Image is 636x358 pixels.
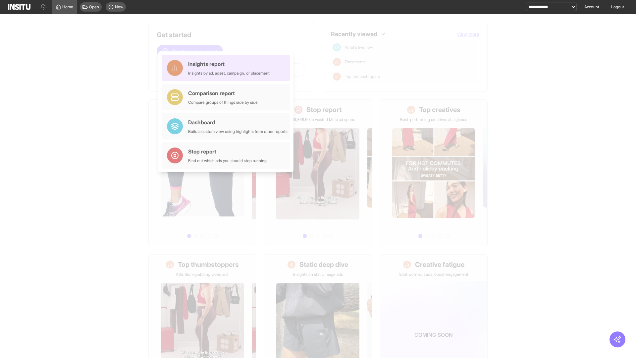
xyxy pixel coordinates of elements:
[188,71,270,76] div: Insights by ad, adset, campaign, or placement
[115,4,123,10] span: New
[188,60,270,68] div: Insights report
[8,4,30,10] img: Logo
[62,4,73,10] span: Home
[188,89,258,97] div: Comparison report
[188,100,258,105] div: Compare groups of things side by side
[188,118,288,126] div: Dashboard
[188,148,267,155] div: Stop report
[188,158,267,163] div: Find out which ads you should stop running
[89,4,99,10] span: Open
[188,129,288,134] div: Build a custom view using highlights from other reports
